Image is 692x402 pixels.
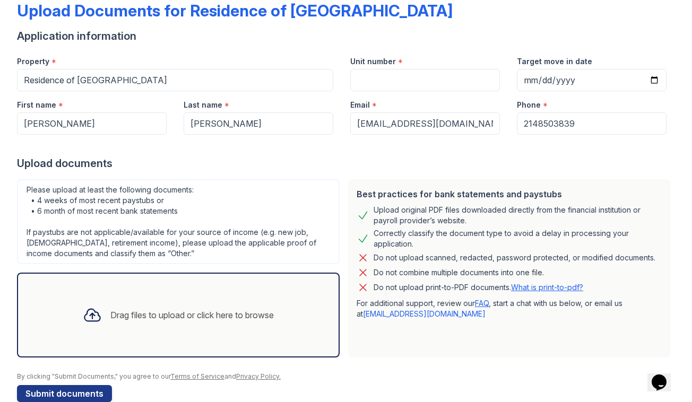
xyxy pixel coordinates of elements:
[17,179,340,264] div: Please upload at least the following documents: • 4 weeks of most recent paystubs or • 6 month of...
[374,205,662,226] div: Upload original PDF files downloaded directly from the financial institution or payroll provider’...
[17,100,56,110] label: First name
[517,100,541,110] label: Phone
[517,56,592,67] label: Target move in date
[363,309,486,318] a: [EMAIL_ADDRESS][DOMAIN_NAME]
[17,372,675,381] div: By clicking "Submit Documents," you agree to our and
[350,100,370,110] label: Email
[350,56,396,67] label: Unit number
[110,309,274,321] div: Drag files to upload or click here to browse
[357,298,662,319] p: For additional support, review our , start a chat with us below, or email us at
[170,372,224,380] a: Terms of Service
[374,266,544,279] div: Do not combine multiple documents into one file.
[184,100,222,110] label: Last name
[17,1,453,20] div: Upload Documents for Residence of [GEOGRAPHIC_DATA]
[17,385,112,402] button: Submit documents
[17,29,675,43] div: Application information
[236,372,281,380] a: Privacy Policy.
[475,299,489,308] a: FAQ
[374,282,583,293] p: Do not upload print-to-PDF documents.
[374,251,655,264] div: Do not upload scanned, redacted, password protected, or modified documents.
[357,188,662,200] div: Best practices for bank statements and paystubs
[17,156,675,171] div: Upload documents
[374,228,662,249] div: Correctly classify the document type to avoid a delay in processing your application.
[647,360,681,391] iframe: chat widget
[511,283,583,292] a: What is print-to-pdf?
[17,56,49,67] label: Property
